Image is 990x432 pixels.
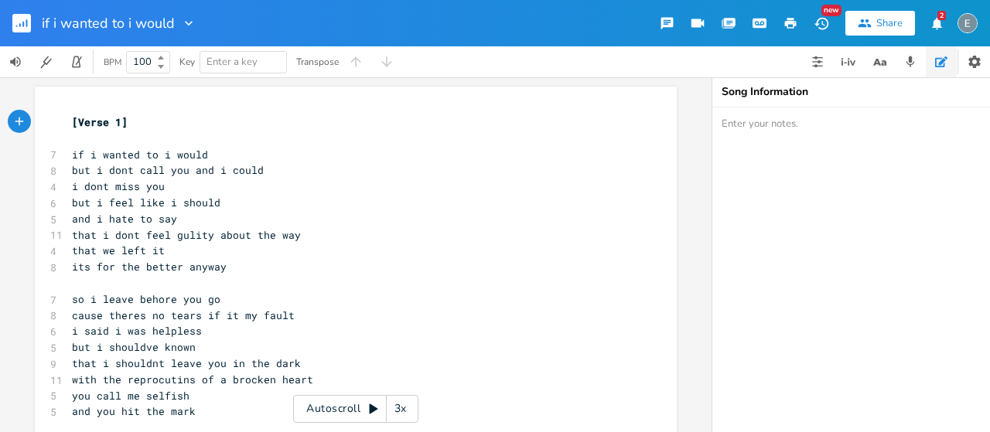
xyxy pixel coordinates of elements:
div: 2 [937,11,946,20]
span: that we left it [72,243,165,257]
span: Enter a key [207,55,258,69]
span: but i shouldve known [72,340,196,354]
span: you call me selfish [72,389,189,403]
span: and i hate to say [72,212,177,226]
div: BPM [104,58,121,66]
span: but i feel like i should [72,196,220,209]
div: Transpose [296,57,339,66]
button: 2 [921,9,952,37]
span: with the reprocutins of a brocken heart [72,372,313,386]
span: and you hit the mark [72,404,196,418]
span: but i dont call you and i could [72,163,264,177]
div: New [821,5,841,16]
img: Emily Smith [958,13,978,33]
span: that i shouldnt leave you in the dark [72,356,301,370]
span: if i wanted to i would [42,16,175,30]
div: Key [179,57,195,66]
span: i said i was helpless [72,324,202,338]
span: cause theres no tears if it my fault [72,308,295,322]
span: so i leave behore you go [72,292,220,306]
span: i dont miss you [72,179,165,193]
span: that i dont feel gulity about the way [72,228,301,242]
div: Share [876,16,903,30]
span: if i wanted to i would [72,148,208,162]
span: [Verse 1] [72,115,128,129]
div: Autoscroll [293,395,418,423]
div: 3x [387,395,415,423]
button: New [806,9,837,37]
span: its for the better anyway [72,260,227,274]
button: Share [845,11,915,36]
